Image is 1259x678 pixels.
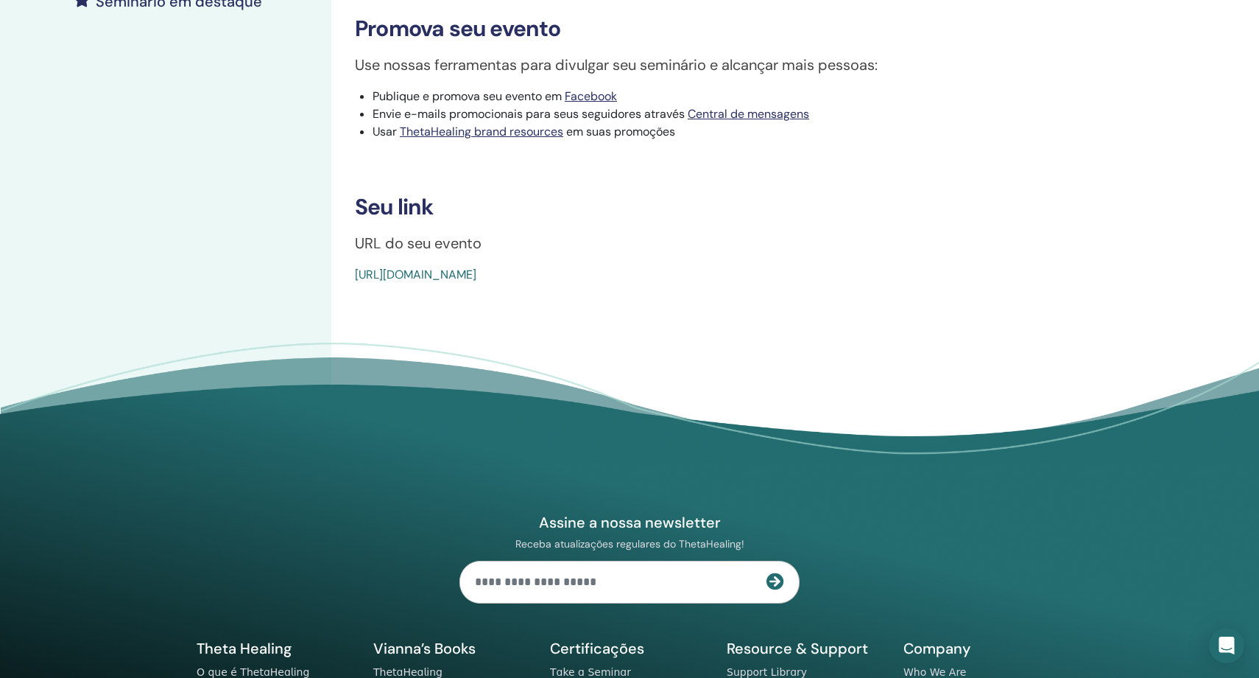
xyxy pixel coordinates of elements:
h5: Resource & Support [727,639,886,658]
a: Central de mensagens [688,106,809,122]
a: ThetaHealing [373,666,442,678]
p: URL do seu evento [355,232,1147,254]
a: Support Library [727,666,807,678]
h5: Vianna’s Books [373,639,532,658]
div: Open Intercom Messenger [1209,628,1244,663]
p: Use nossas ferramentas para divulgar seu seminário e alcançar mais pessoas: [355,54,1147,76]
li: Envie e-mails promocionais para seus seguidores através [373,105,1147,123]
a: O que é ThetaHealing [197,666,309,678]
li: Usar em suas promoções [373,123,1147,141]
li: Publique e promova seu evento em [373,88,1147,105]
a: [URL][DOMAIN_NAME] [355,267,476,282]
a: Who We Are [903,666,966,678]
a: Take a Seminar [550,666,631,678]
h5: Certificações [550,639,709,658]
a: Facebook [565,88,617,104]
a: ThetaHealing brand resources [400,124,563,139]
h5: Theta Healing [197,639,356,658]
p: Receba atualizações regulares do ThetaHealing! [459,537,800,551]
h3: Promova seu evento [355,15,1147,42]
h4: Assine a nossa newsletter [459,513,800,532]
h5: Company [903,639,1062,658]
h3: Seu link [355,194,1147,220]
